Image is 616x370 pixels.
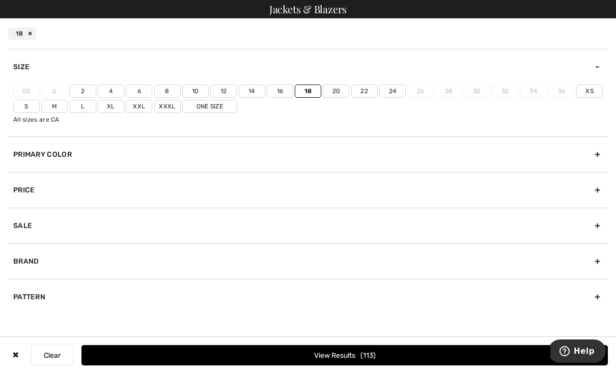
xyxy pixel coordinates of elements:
label: Xxl [126,100,152,113]
label: 26 [407,84,434,98]
label: 28 [436,84,462,98]
label: 14 [239,84,265,98]
label: One Size [182,100,237,113]
div: Sale [8,208,608,243]
div: Size [8,49,608,84]
div: 18 [8,27,36,40]
label: 6 [126,84,152,98]
div: Primary Color [8,136,608,172]
label: M [41,100,68,113]
label: 20 [323,84,349,98]
label: Xl [98,100,124,113]
button: View Results113 [81,345,608,365]
label: 4 [98,84,124,98]
label: 32 [492,84,518,98]
div: Pattern [8,279,608,315]
label: 10 [182,84,209,98]
label: Xxxl [154,100,181,113]
label: 16 [267,84,293,98]
label: 8 [154,84,181,98]
iframe: Opens a widget where you can find more information [550,339,606,365]
label: 18 [295,84,321,98]
label: 34 [520,84,547,98]
span: 113 [360,351,376,360]
label: 2 [70,84,96,98]
label: 36 [548,84,575,98]
label: 0 [41,84,68,98]
div: ✖ [8,345,23,365]
div: All sizes are CA [13,115,608,124]
label: L [70,100,96,113]
div: Price [8,172,608,208]
label: Xs [576,84,603,98]
label: 22 [351,84,378,98]
label: 12 [210,84,237,98]
label: 30 [464,84,490,98]
label: S [13,100,40,113]
div: Brand [8,243,608,279]
label: 00 [13,84,40,98]
label: 24 [379,84,406,98]
button: Clear [31,345,73,365]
